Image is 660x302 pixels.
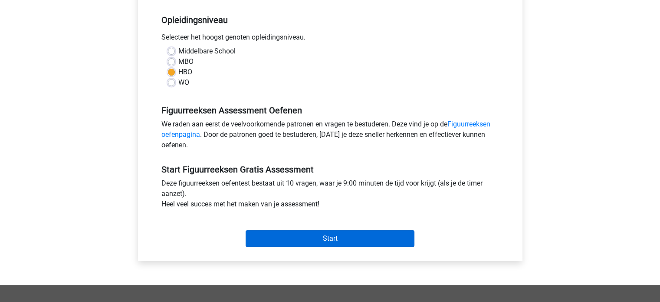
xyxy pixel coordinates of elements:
input: Start [246,230,414,247]
div: Selecteer het hoogst genoten opleidingsniveau. [155,32,506,46]
h5: Figuurreeksen Assessment Oefenen [161,105,499,116]
div: Deze figuurreeksen oefentest bestaat uit 10 vragen, waar je 9:00 minuten de tijd voor krijgt (als... [155,178,506,213]
div: We raden aan eerst de veelvoorkomende patronen en vragen te bestuderen. Deze vind je op de . Door... [155,119,506,154]
label: MBO [178,56,194,67]
label: WO [178,77,189,88]
label: HBO [178,67,192,77]
h5: Start Figuurreeksen Gratis Assessment [161,164,499,175]
h5: Opleidingsniveau [161,11,499,29]
label: Middelbare School [178,46,236,56]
